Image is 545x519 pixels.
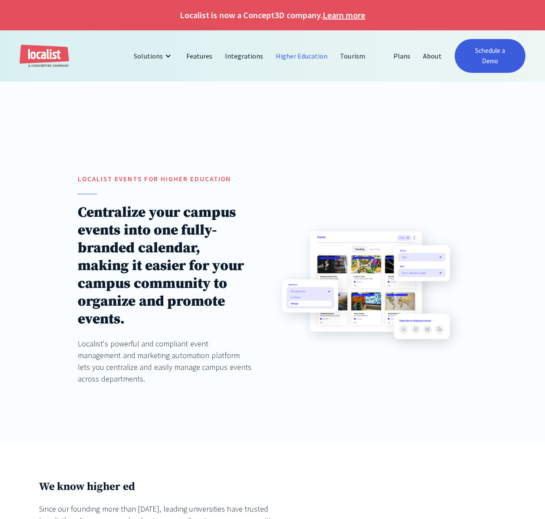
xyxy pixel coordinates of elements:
[78,174,253,184] h5: localist Events for Higher education
[20,45,69,68] a: home
[417,46,448,66] a: About
[323,9,365,22] a: Learn more
[180,46,219,66] a: Features
[334,46,371,66] a: Tourism
[219,46,270,66] a: Integrations
[78,338,253,385] div: Localist's powerful and compliant event management and marketing automation platform lets you cen...
[134,51,162,61] div: Solutions
[78,204,253,328] h1: Centralize your campus events into one fully-branded calendar, making it easier for your campus c...
[387,46,417,66] a: Plans
[127,46,180,66] div: Solutions
[270,46,334,66] a: Higher Education
[39,480,292,493] h3: We know higher ed
[455,39,526,73] a: Schedule a Demo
